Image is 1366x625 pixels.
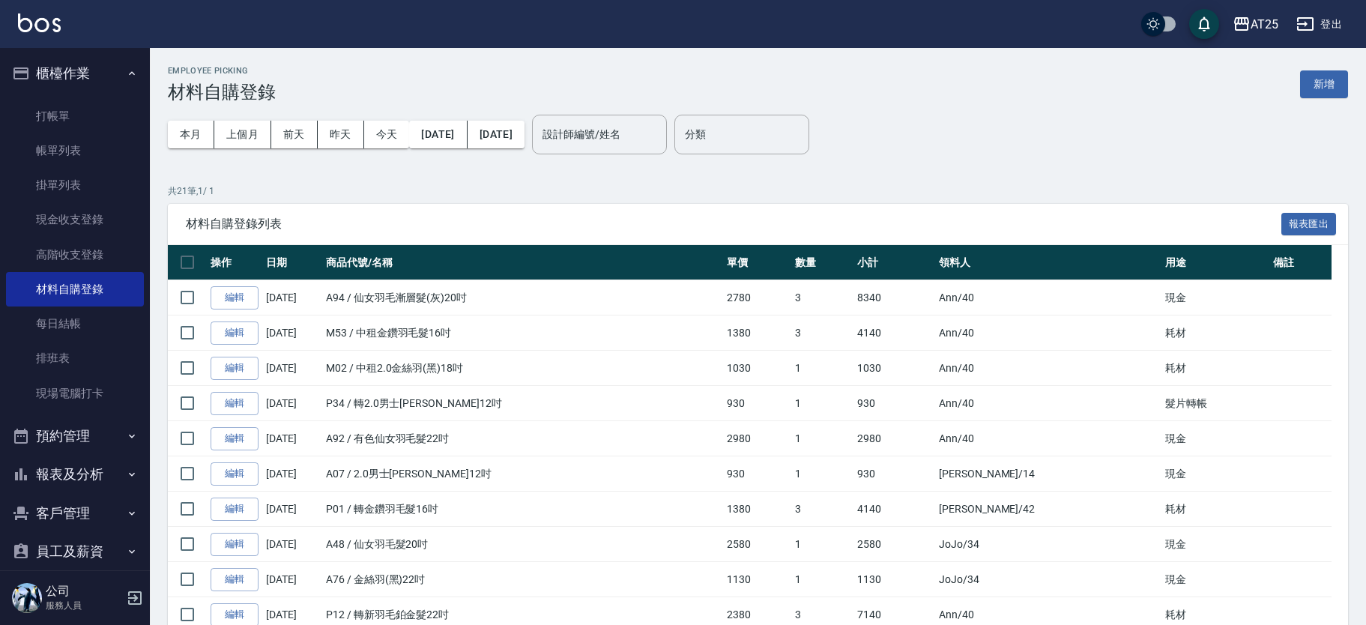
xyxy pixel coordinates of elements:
img: Logo [18,13,61,32]
td: 現金 [1161,562,1269,597]
a: 現場電腦打卡 [6,376,144,411]
h3: 材料自購登錄 [168,82,276,103]
a: 編輯 [211,498,259,521]
td: A48 / 仙女羽毛髮20吋 [322,527,723,562]
button: 本月 [168,121,214,148]
td: 2980 [723,421,791,456]
td: P01 / 轉金鑽羽毛髮16吋 [322,492,723,527]
td: [DATE] [262,315,322,351]
td: M02 / 中租2.0金絲羽(黑)18吋 [322,351,723,386]
td: A94 / 仙女羽毛漸層髮(灰)20吋 [322,280,723,315]
button: 預約管理 [6,417,144,456]
td: [DATE] [262,386,322,421]
th: 用途 [1161,245,1269,280]
td: A07 / 2.0男士[PERSON_NAME]12吋 [322,456,723,492]
td: [DATE] [262,562,322,597]
td: [PERSON_NAME] /14 [935,456,1161,492]
td: 1 [791,562,853,597]
td: 1130 [853,562,935,597]
td: 耗材 [1161,492,1269,527]
td: 現金 [1161,421,1269,456]
a: 編輯 [211,568,259,591]
td: 930 [853,386,935,421]
td: 1 [791,527,853,562]
a: 帳單列表 [6,133,144,168]
td: [DATE] [262,280,322,315]
button: 昨天 [318,121,364,148]
th: 備註 [1269,245,1332,280]
th: 操作 [207,245,262,280]
td: 1 [791,421,853,456]
td: [DATE] [262,456,322,492]
td: 1 [791,386,853,421]
td: 1380 [723,492,791,527]
button: [DATE] [409,121,467,148]
td: 耗材 [1161,351,1269,386]
td: 1 [791,456,853,492]
a: 編輯 [211,321,259,345]
button: 上個月 [214,121,271,148]
a: 高階收支登錄 [6,238,144,272]
td: 4140 [853,315,935,351]
button: save [1189,9,1219,39]
td: Ann /40 [935,315,1161,351]
button: 報表匯出 [1281,213,1337,236]
th: 數量 [791,245,853,280]
td: M53 / 中租金鑽羽毛髮16吋 [322,315,723,351]
a: 編輯 [211,357,259,380]
a: 新增 [1300,76,1348,91]
td: 930 [723,456,791,492]
td: A76 / 金絲羽(黑)22吋 [322,562,723,597]
td: P34 / 轉2.0男士[PERSON_NAME]12吋 [322,386,723,421]
button: 新增 [1300,70,1348,98]
a: 掛單列表 [6,168,144,202]
button: 報表及分析 [6,455,144,494]
td: 耗材 [1161,315,1269,351]
p: 服務人員 [46,599,122,612]
td: 1 [791,351,853,386]
a: 現金收支登錄 [6,202,144,237]
td: 2580 [723,527,791,562]
button: 今天 [364,121,410,148]
td: 2580 [853,527,935,562]
td: 3 [791,280,853,315]
td: 1030 [853,351,935,386]
td: 930 [723,386,791,421]
button: 登出 [1290,10,1348,38]
td: A92 / 有色仙女羽毛髮22吋 [322,421,723,456]
th: 日期 [262,245,322,280]
td: 930 [853,456,935,492]
td: Ann /40 [935,386,1161,421]
td: [DATE] [262,351,322,386]
td: 現金 [1161,456,1269,492]
a: 編輯 [211,533,259,556]
th: 單價 [723,245,791,280]
td: 3 [791,315,853,351]
td: [PERSON_NAME] /42 [935,492,1161,527]
td: 3 [791,492,853,527]
th: 小計 [853,245,935,280]
td: 4140 [853,492,935,527]
a: 編輯 [211,286,259,310]
span: 材料自購登錄列表 [186,217,1281,232]
button: AT25 [1227,9,1284,40]
a: 打帳單 [6,99,144,133]
a: 排班表 [6,341,144,375]
th: 商品代號/名稱 [322,245,723,280]
td: 髮片轉帳 [1161,386,1269,421]
img: Person [12,583,42,613]
td: Ann /40 [935,421,1161,456]
p: 共 21 筆, 1 / 1 [168,184,1348,198]
button: 員工及薪資 [6,532,144,571]
h2: Employee Picking [168,66,276,76]
td: 1130 [723,562,791,597]
a: 每日結帳 [6,307,144,341]
td: 8340 [853,280,935,315]
div: AT25 [1251,15,1278,34]
a: 報表匯出 [1281,216,1337,230]
td: 2780 [723,280,791,315]
td: 2980 [853,421,935,456]
button: 櫃檯作業 [6,54,144,93]
th: 領料人 [935,245,1161,280]
button: 客戶管理 [6,494,144,533]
